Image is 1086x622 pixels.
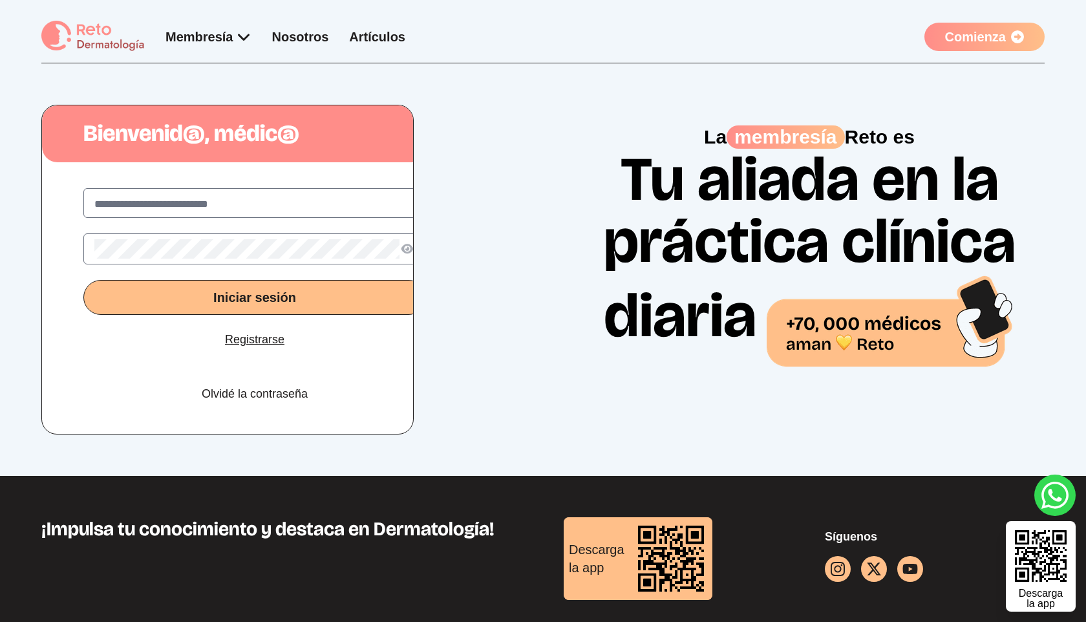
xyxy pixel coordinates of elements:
div: Descarga la app [1019,588,1063,609]
span: Iniciar sesión [213,290,296,305]
h1: Tu aliada en la práctica clínica diaria [592,149,1027,367]
img: download reto dermatología qr [630,517,712,600]
a: whatsapp button [1034,475,1076,516]
a: Olvidé la contraseña [202,385,308,403]
div: Membresía [165,28,251,46]
a: Registrarse [225,330,284,349]
img: logo Reto dermatología [41,21,145,52]
button: Iniciar sesión [83,280,426,315]
a: instagram button [825,556,851,582]
a: Comienza [924,23,1045,51]
a: Nosotros [272,30,329,44]
p: Síguenos [825,528,1045,546]
span: membresía [727,125,844,149]
a: facebook button [861,556,887,582]
a: Artículos [349,30,405,44]
h3: ¡Impulsa tu conocimiento y destaca en Dermatología! [41,517,522,541]
p: La Reto es [592,125,1027,149]
a: youtube icon [897,556,923,582]
div: Descarga la app [564,535,630,582]
h1: Bienvenid@, médic@ [42,121,467,147]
